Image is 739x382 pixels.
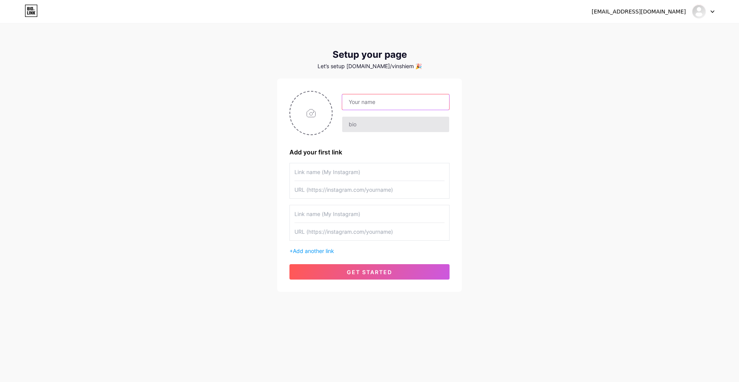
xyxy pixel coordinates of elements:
[592,8,686,16] div: [EMAIL_ADDRESS][DOMAIN_NAME]
[293,248,334,254] span: Add another link
[289,264,450,280] button: get started
[347,269,392,275] span: get started
[294,205,445,223] input: Link name (My Instagram)
[294,181,445,198] input: URL (https://instagram.com/yourname)
[692,4,706,19] img: Vinshie Mae Gamido
[277,63,462,69] div: Let’s setup [DOMAIN_NAME]/vinshiem 🎉
[294,223,445,240] input: URL (https://instagram.com/yourname)
[289,147,450,157] div: Add your first link
[294,163,445,181] input: Link name (My Instagram)
[277,49,462,60] div: Setup your page
[342,117,449,132] input: bio
[289,247,450,255] div: +
[342,94,449,110] input: Your name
